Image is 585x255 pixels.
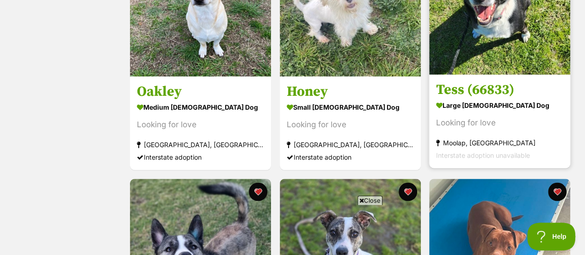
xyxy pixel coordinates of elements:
a: Tess (66833) large [DEMOGRAPHIC_DATA] Dog Looking for love Moolap, [GEOGRAPHIC_DATA] Interstate a... [429,74,570,168]
div: Interstate adoption [287,150,414,163]
span: Interstate adoption unavailable [436,151,530,159]
div: Looking for love [287,118,414,131]
div: [GEOGRAPHIC_DATA], [GEOGRAPHIC_DATA] [287,138,414,150]
a: Honey small [DEMOGRAPHIC_DATA] Dog Looking for love [GEOGRAPHIC_DATA], [GEOGRAPHIC_DATA] Intersta... [280,76,421,170]
iframe: Help Scout Beacon - Open [527,223,576,250]
h3: Tess (66833) [436,81,563,99]
button: favourite [548,182,567,201]
button: favourite [249,182,267,201]
iframe: Advertisement [68,209,517,250]
span: Close [357,196,382,205]
h3: Honey [287,83,414,100]
a: Oakley medium [DEMOGRAPHIC_DATA] Dog Looking for love [GEOGRAPHIC_DATA], [GEOGRAPHIC_DATA] Inters... [130,76,271,170]
div: small [DEMOGRAPHIC_DATA] Dog [287,100,414,114]
div: Looking for love [137,118,264,131]
div: large [DEMOGRAPHIC_DATA] Dog [436,99,563,112]
button: favourite [398,182,417,201]
div: Moolap, [GEOGRAPHIC_DATA] [436,136,563,149]
h3: Oakley [137,83,264,100]
div: [GEOGRAPHIC_DATA], [GEOGRAPHIC_DATA] [137,138,264,150]
div: Looking for love [436,117,563,129]
div: Interstate adoption [137,150,264,163]
div: medium [DEMOGRAPHIC_DATA] Dog [137,100,264,114]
